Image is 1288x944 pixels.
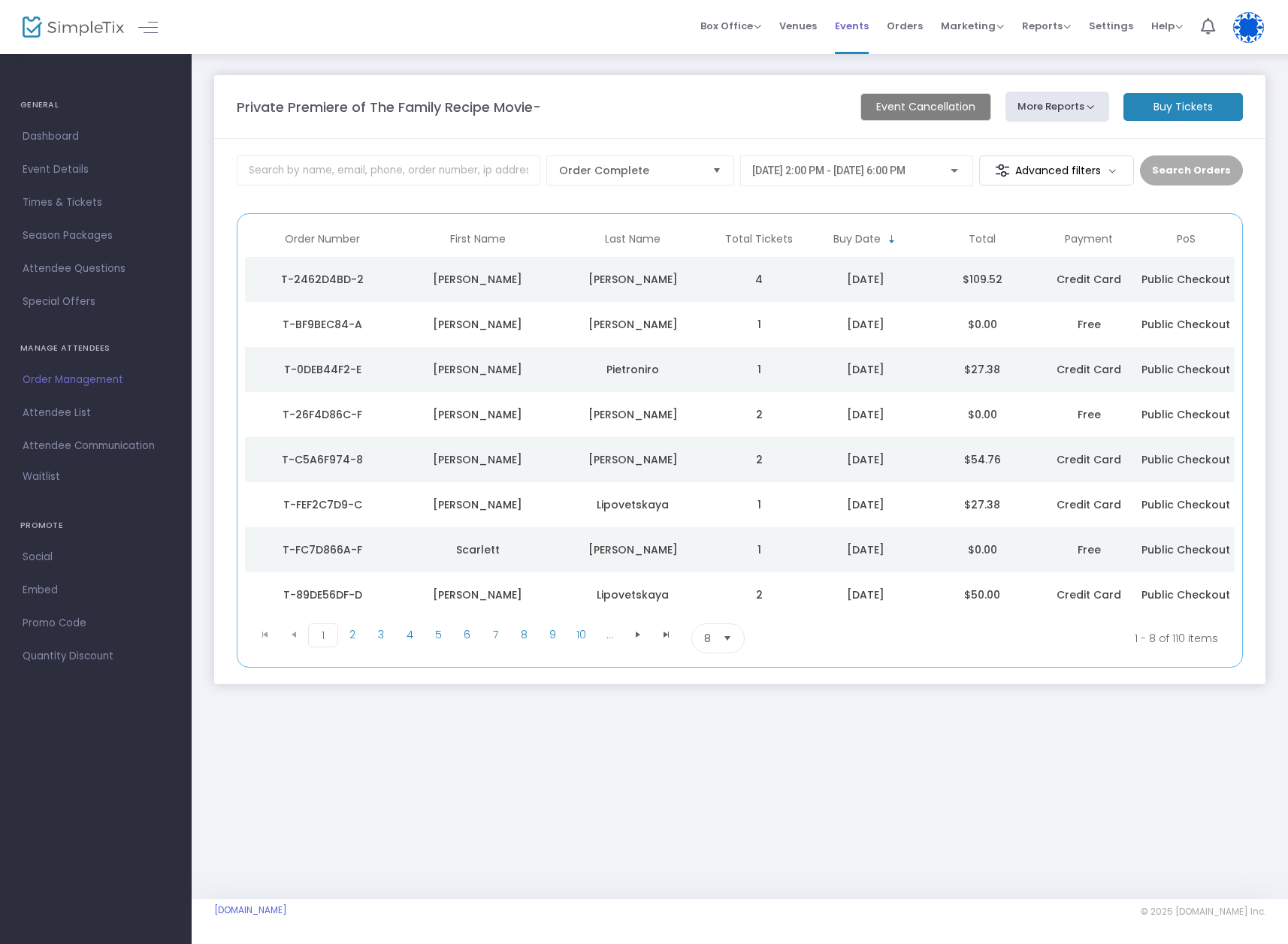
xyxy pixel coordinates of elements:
td: $54.76 [924,437,1041,482]
div: T-2462D4BD-2 [249,272,397,287]
span: Free [1078,407,1101,422]
td: 1 [711,347,808,392]
div: 10/11/2025 [812,452,921,467]
span: Page 10 [567,623,595,646]
span: Buy Date [833,233,881,246]
span: Credit Card [1057,272,1121,287]
span: Public Checkout [1141,542,1230,557]
h4: GENERAL [20,90,171,120]
span: Public Checkout [1141,452,1230,467]
span: Order Number [285,233,360,246]
div: T-FC7D866A-F [249,542,397,557]
span: Go to the last page [652,623,681,646]
span: [DATE] 2:00 PM - [DATE] 6:00 PM [752,164,906,176]
span: Go to the last page [661,629,673,641]
span: Settings [1089,7,1133,45]
div: Colin [404,452,552,467]
span: First Name [450,233,506,246]
span: Page 4 [395,623,424,646]
div: Olga [404,587,552,602]
input: Search by name, email, phone, order number, ip address, or last 4 digits of card [237,155,540,185]
h4: PROMOTE [20,511,171,541]
div: Reid [559,272,707,287]
div: Lorraine [404,362,552,377]
div: 10/10/2025 [812,497,921,512]
span: Quantity Discount [23,647,169,666]
span: Page 1 [308,623,338,647]
td: 1 [711,302,808,347]
div: Flisikowski [559,407,707,422]
span: Public Checkout [1141,407,1230,422]
div: Olga [404,497,552,512]
div: Passman [559,452,707,467]
td: $0.00 [924,392,1041,437]
div: 10/12/2025 [812,362,921,377]
img: filter [995,163,1010,178]
span: Sortable [886,234,898,246]
m-panel-title: Private Premiere of The Family Recipe Movie- [237,97,541,117]
td: $27.38 [924,482,1041,527]
td: 1 [711,482,808,527]
button: More Reports [1005,92,1109,122]
span: Attendee List [23,403,169,423]
div: Lipovetskaya [559,497,707,512]
span: Embed [23,581,169,600]
h4: MANAGE ATTENDEES [20,333,171,363]
span: Page 6 [452,623,481,646]
span: Marketing [941,19,1004,33]
div: 10/11/2025 [812,407,921,422]
td: $50.00 [924,572,1041,617]
span: © 2025 [DOMAIN_NAME] Inc. [1141,906,1265,918]
span: Total [969,233,996,246]
span: Order Management [23,370,169,390]
m-button: Buy Tickets [1123,93,1243,121]
span: Go to the next page [632,629,644,641]
div: Data table [245,222,1235,617]
span: Help [1151,19,1183,33]
span: 8 [704,631,711,646]
div: Merritt [404,272,552,287]
td: $109.52 [924,257,1041,302]
td: $0.00 [924,302,1041,347]
td: 2 [711,572,808,617]
span: Page 11 [595,623,624,646]
span: Payment [1065,233,1113,246]
span: Public Checkout [1141,362,1230,377]
span: Page 7 [481,623,509,646]
kendo-pager-info: 1 - 8 of 110 items [893,623,1218,653]
div: T-FEF2C7D9-C [249,497,397,512]
button: Select [717,624,738,653]
span: Waitlist [23,469,60,484]
div: Lipovetskaya [559,587,707,602]
div: T-89DE56DF-D [249,587,397,602]
th: Total Tickets [711,222,808,257]
span: Box Office [700,19,761,33]
span: Reports [1022,19,1071,33]
span: Free [1078,317,1101,332]
span: Times & Tickets [23,193,169,213]
span: Go to the next page [624,623,652,646]
span: Public Checkout [1141,272,1230,287]
td: 1 [711,527,808,572]
span: Events [835,7,869,45]
m-button: Event Cancellation [860,93,991,121]
span: Page 3 [367,623,395,646]
span: Credit Card [1057,587,1121,602]
td: $0.00 [924,527,1041,572]
span: Page 8 [509,623,538,646]
span: Venues [779,7,817,45]
td: 4 [711,257,808,302]
span: Dashboard [23,127,169,146]
span: Public Checkout [1141,587,1230,602]
div: 10/13/2025 [812,317,921,332]
span: Credit Card [1057,452,1121,467]
div: 10/8/2025 [812,587,921,602]
td: 2 [711,437,808,482]
span: Order Complete [559,163,700,178]
div: Theresa [404,317,552,332]
span: Page 2 [338,623,367,646]
div: T-26F4D86C-F [249,407,397,422]
span: Event Details [23,160,169,179]
span: Attendee Questions [23,259,169,279]
span: Page 5 [424,623,452,646]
